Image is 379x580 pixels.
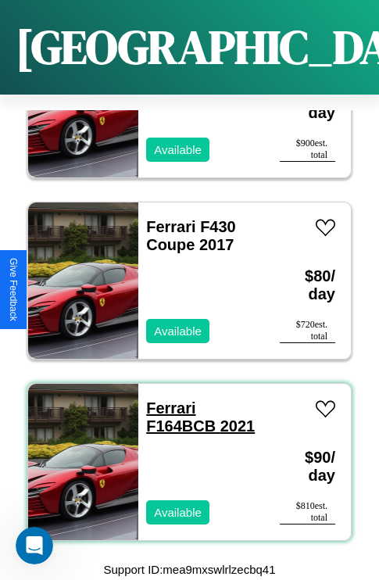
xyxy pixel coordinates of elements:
[8,258,19,321] div: Give Feedback
[103,559,275,580] p: Support ID: mea9mxswlrlzecbq41
[280,319,335,343] div: $ 720 est. total
[154,320,202,342] p: Available
[280,500,335,525] div: $ 810 est. total
[280,138,335,162] div: $ 900 est. total
[280,433,335,500] h3: $ 90 / day
[280,252,335,319] h3: $ 80 / day
[146,218,236,253] a: Ferrari F430 Coupe 2017
[146,399,255,435] a: Ferrari F164BCB 2021
[154,502,202,523] p: Available
[16,527,53,564] iframe: Intercom live chat
[154,139,202,160] p: Available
